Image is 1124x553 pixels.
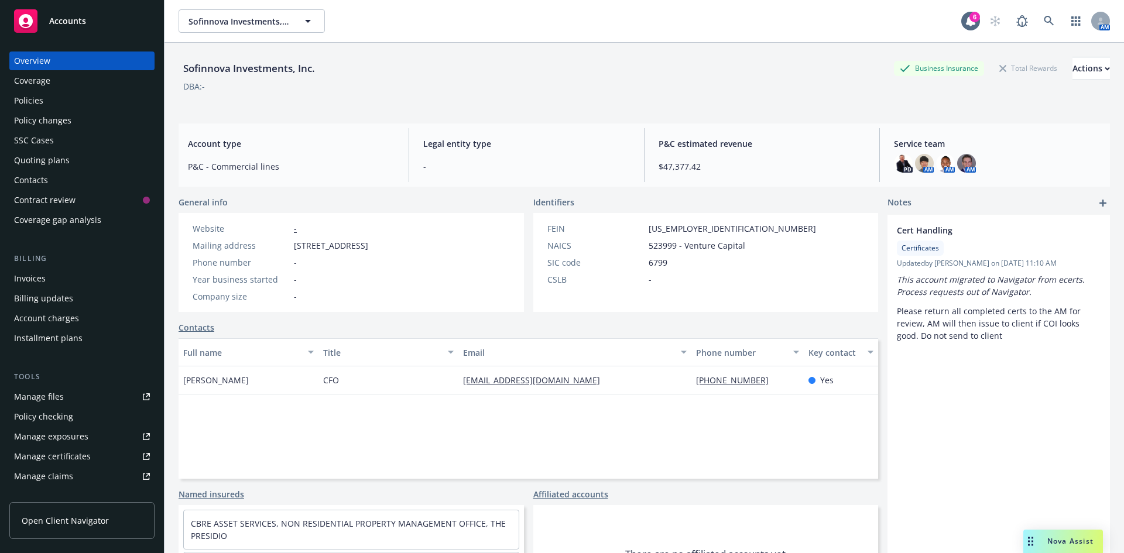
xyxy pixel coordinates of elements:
[294,290,297,303] span: -
[193,290,289,303] div: Company size
[14,329,83,348] div: Installment plans
[9,91,155,110] a: Policies
[894,61,984,75] div: Business Insurance
[14,269,46,288] div: Invoices
[649,256,667,269] span: 6799
[1047,536,1094,546] span: Nova Assist
[318,338,458,366] button: Title
[9,427,155,446] a: Manage exposures
[14,171,48,190] div: Contacts
[9,329,155,348] a: Installment plans
[533,196,574,208] span: Identifiers
[294,223,297,234] a: -
[193,256,289,269] div: Phone number
[547,222,644,235] div: FEIN
[547,256,644,269] div: SIC code
[9,269,155,288] a: Invoices
[14,309,79,328] div: Account charges
[1037,9,1061,33] a: Search
[179,9,325,33] button: Sofinnova Investments, Inc.
[887,215,1110,351] div: Cert HandlingCertificatesUpdatedby [PERSON_NAME] on [DATE] 11:10 AMThis account migrated to Navig...
[1072,57,1110,80] div: Actions
[9,5,155,37] a: Accounts
[887,196,911,210] span: Notes
[183,346,301,359] div: Full name
[957,154,976,173] img: photo
[14,111,71,130] div: Policy changes
[14,387,64,406] div: Manage files
[1010,9,1034,33] a: Report a Bug
[804,338,878,366] button: Key contact
[696,375,778,386] a: [PHONE_NUMBER]
[423,160,630,173] span: -
[9,131,155,150] a: SSC Cases
[183,80,205,92] div: DBA: -
[193,239,289,252] div: Mailing address
[9,111,155,130] a: Policy changes
[423,138,630,150] span: Legal entity type
[936,154,955,173] img: photo
[983,9,1007,33] a: Start snowing
[9,467,155,486] a: Manage claims
[193,273,289,286] div: Year business started
[193,222,289,235] div: Website
[463,346,674,359] div: Email
[659,138,865,150] span: P&C estimated revenue
[993,61,1063,75] div: Total Rewards
[1023,530,1038,553] div: Drag to move
[1023,530,1103,553] button: Nova Assist
[897,305,1101,342] p: Please return all completed certs to the AM for review, AM will then issue to client if COI looks...
[649,273,652,286] span: -
[9,253,155,265] div: Billing
[915,154,934,173] img: photo
[894,154,913,173] img: photo
[969,12,980,22] div: 6
[294,256,297,269] span: -
[188,138,395,150] span: Account type
[897,258,1101,269] span: Updated by [PERSON_NAME] on [DATE] 11:10 AM
[49,16,86,26] span: Accounts
[14,211,101,229] div: Coverage gap analysis
[14,71,50,90] div: Coverage
[22,514,109,527] span: Open Client Navigator
[9,51,155,70] a: Overview
[9,289,155,308] a: Billing updates
[9,487,155,506] a: Manage BORs
[458,338,691,366] button: Email
[463,375,609,386] a: [EMAIL_ADDRESS][DOMAIN_NAME]
[14,191,76,209] div: Contract review
[808,346,861,359] div: Key contact
[894,138,1101,150] span: Service team
[9,211,155,229] a: Coverage gap analysis
[897,274,1087,297] em: This account migrated to Navigator from ecerts. Process requests out of Navigator.
[9,171,155,190] a: Contacts
[14,467,73,486] div: Manage claims
[14,289,73,308] div: Billing updates
[820,374,834,386] span: Yes
[189,15,290,28] span: Sofinnova Investments, Inc.
[14,131,54,150] div: SSC Cases
[691,338,803,366] button: Phone number
[547,239,644,252] div: NAICS
[14,51,50,70] div: Overview
[179,488,244,500] a: Named insureds
[191,518,506,541] a: CBRE ASSET SERVICES, NON RESIDENTIAL PROPERTY MANAGEMENT OFFICE, THE PRESIDIO
[696,346,786,359] div: Phone number
[14,447,91,466] div: Manage certificates
[14,427,88,446] div: Manage exposures
[9,151,155,170] a: Quoting plans
[9,447,155,466] a: Manage certificates
[649,239,745,252] span: 523999 - Venture Capital
[179,321,214,334] a: Contacts
[9,191,155,209] a: Contract review
[323,374,339,386] span: CFO
[14,487,69,506] div: Manage BORs
[14,91,43,110] div: Policies
[294,239,368,252] span: [STREET_ADDRESS]
[179,61,320,76] div: Sofinnova Investments, Inc.
[897,224,1070,236] span: Cert Handling
[649,222,816,235] span: [US_EMPLOYER_IDENTIFICATION_NUMBER]
[323,346,441,359] div: Title
[1064,9,1088,33] a: Switch app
